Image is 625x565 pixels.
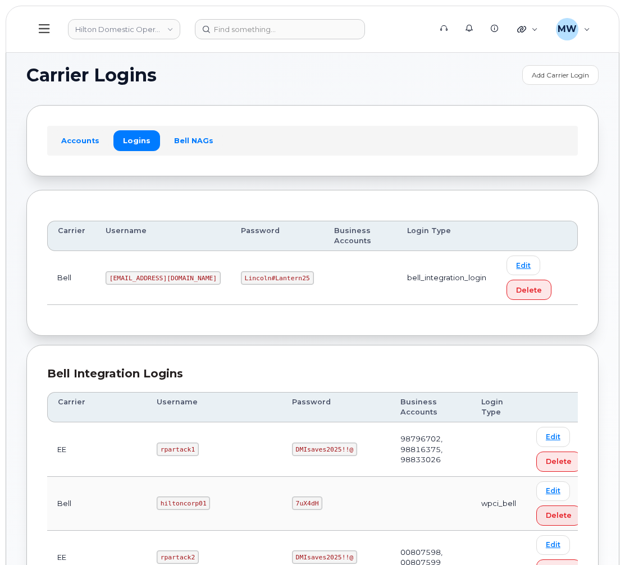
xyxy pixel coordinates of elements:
code: [EMAIL_ADDRESS][DOMAIN_NAME] [106,271,221,285]
a: Edit [507,256,540,275]
code: DMIsaves2025!!@ [292,550,357,564]
th: Password [282,392,390,423]
td: EE [47,422,147,476]
th: Username [147,392,282,423]
a: Accounts [52,130,109,151]
th: Business Accounts [324,221,398,252]
iframe: Messenger Launcher [576,516,617,557]
span: Delete [546,456,572,467]
button: Delete [536,505,581,526]
span: Delete [546,510,572,521]
th: Password [231,221,324,252]
a: Edit [536,427,570,446]
span: Delete [516,285,542,295]
code: rpartack1 [157,443,199,456]
td: 98796702, 98816375, 98833026 [390,422,471,476]
code: DMIsaves2025!!@ [292,443,357,456]
th: Carrier [47,392,147,423]
td: bell_integration_login [397,251,496,305]
span: Carrier Logins [26,67,157,84]
a: Edit [536,535,570,555]
td: Bell [47,251,95,305]
code: rpartack2 [157,550,199,564]
code: Lincoln#Lantern25 [241,271,314,285]
code: 7uX4dH [292,496,322,510]
a: Add Carrier Login [522,65,599,85]
code: hiltoncorp01 [157,496,210,510]
div: Bell Integration Logins [47,366,578,382]
th: Carrier [47,221,95,252]
button: Delete [536,452,581,472]
button: Delete [507,280,551,300]
td: wpci_bell [471,477,526,531]
th: Business Accounts [390,392,471,423]
td: Bell [47,477,147,531]
a: Edit [536,481,570,501]
a: Logins [113,130,160,151]
th: Login Type [471,392,526,423]
a: Bell NAGs [165,130,223,151]
th: Login Type [397,221,496,252]
th: Username [95,221,231,252]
